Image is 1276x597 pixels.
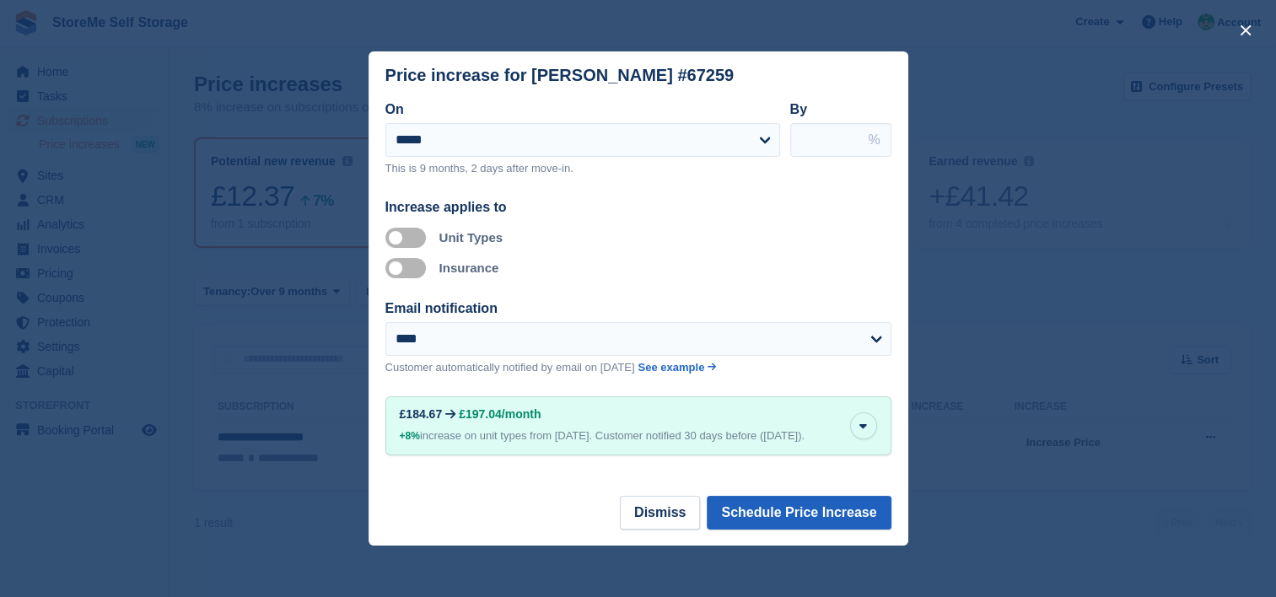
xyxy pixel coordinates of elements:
[620,496,700,530] button: Dismiss
[385,102,404,116] label: On
[385,160,780,177] p: This is 9 months, 2 days after move-in.
[385,359,635,376] p: Customer automatically notified by email on [DATE]
[502,407,541,421] span: /month
[790,102,807,116] label: By
[595,429,805,442] span: Customer notified 30 days before ([DATE]).
[1232,17,1259,44] button: close
[439,230,503,245] label: Unit Types
[707,496,891,530] button: Schedule Price Increase
[385,197,891,218] div: Increase applies to
[638,361,705,374] span: See example
[638,359,717,376] a: See example
[385,236,433,239] label: Apply to unit types
[400,428,420,444] div: +8%
[459,407,502,421] span: £197.04
[385,66,735,85] div: Price increase for [PERSON_NAME] #67259
[385,266,433,269] label: Apply to insurance
[400,429,593,442] span: increase on unit types from [DATE].
[385,301,498,315] label: Email notification
[439,261,499,275] label: Insurance
[400,407,443,421] div: £184.67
